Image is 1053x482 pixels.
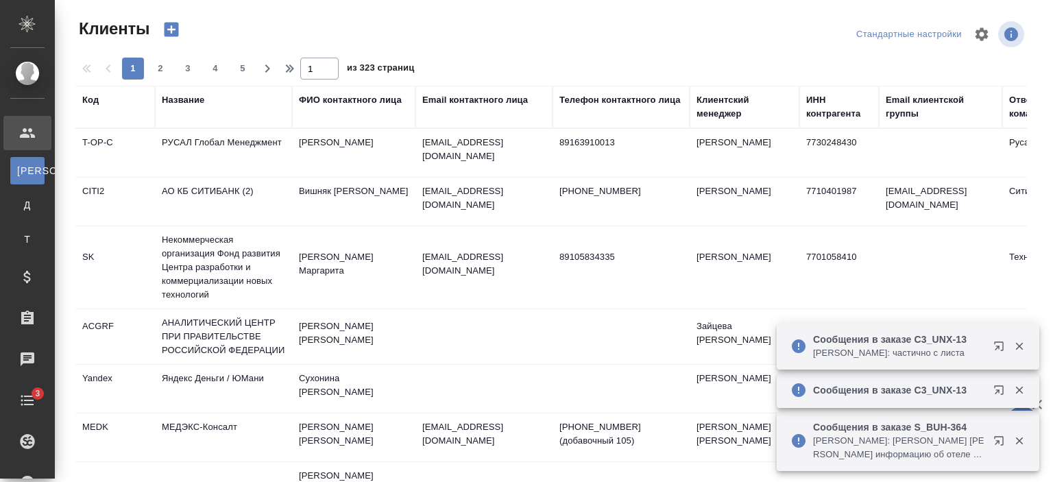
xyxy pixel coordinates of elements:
a: Д [10,191,45,219]
div: Название [162,93,204,107]
button: 4 [204,58,226,80]
td: [PERSON_NAME] [690,243,799,291]
p: [PHONE_NUMBER] (добавочный 105) [559,420,683,448]
td: [PERSON_NAME] Маргарита [292,243,415,291]
td: 7708244720 [799,313,879,361]
td: [PERSON_NAME] [690,178,799,226]
span: Посмотреть информацию [998,21,1027,47]
p: [EMAIL_ADDRESS][DOMAIN_NAME] [422,250,546,278]
p: [PERSON_NAME]: [PERSON_NAME] [PERSON_NAME] информацию об отеле в [GEOGRAPHIC_DATA]: Best Western ... [813,434,984,461]
td: Вишняк [PERSON_NAME] [292,178,415,226]
button: 2 [149,58,171,80]
td: МЕДЭКС-Консалт [155,413,292,461]
div: Email контактного лица [422,93,528,107]
td: CITI2 [75,178,155,226]
a: Т [10,226,45,253]
td: 7710401987 [799,178,879,226]
div: Email клиентской группы [886,93,995,121]
td: ACGRF [75,313,155,361]
p: [EMAIL_ADDRESS][DOMAIN_NAME] [422,184,546,212]
td: [PERSON_NAME] [690,365,799,413]
td: [PERSON_NAME] [690,129,799,177]
span: из 323 страниц [347,60,414,80]
div: ФИО контактного лица [299,93,402,107]
span: 3 [27,387,48,400]
td: MEDK [75,413,155,461]
td: [PERSON_NAME] [PERSON_NAME] [292,413,415,461]
button: Открыть в новой вкладке [985,427,1018,460]
p: 89163910013 [559,136,683,149]
td: [EMAIL_ADDRESS][DOMAIN_NAME] [879,178,1002,226]
span: 3 [177,62,199,75]
p: [PERSON_NAME]: частично с листа [813,346,984,360]
button: Открыть в новой вкладке [985,376,1018,409]
span: [PERSON_NAME] [17,164,38,178]
td: Некоммерческая организация Фонд развития Центра разработки и коммерциализации новых технологий [155,226,292,309]
a: [PERSON_NAME] [10,157,45,184]
td: АНАЛИТИЧЕСКИЙ ЦЕНТР ПРИ ПРАВИТЕЛЬСТВЕ РОССИЙСКОЙ ФЕДЕРАЦИИ [155,309,292,364]
td: [PERSON_NAME] [PERSON_NAME] [292,313,415,361]
button: Создать [155,18,188,41]
td: Yandex [75,365,155,413]
p: 89105834335 [559,250,683,264]
button: 5 [232,58,254,80]
div: ИНН контрагента [806,93,872,121]
span: Д [17,198,38,212]
span: Т [17,232,38,246]
td: 7701058410 [799,243,879,291]
p: Сообщения в заказе C3_UNX-13 [813,333,984,346]
a: 3 [3,383,51,418]
td: Зайцева [PERSON_NAME] [690,313,799,361]
td: [PERSON_NAME] [292,129,415,177]
div: Клиентский менеджер [697,93,792,121]
span: 2 [149,62,171,75]
span: Настроить таблицу [965,18,998,51]
p: [EMAIL_ADDRESS][DOMAIN_NAME] [422,136,546,163]
td: 7730248430 [799,129,879,177]
td: Сухонина [PERSON_NAME] [292,365,415,413]
td: T-OP-C [75,129,155,177]
p: Сообщения в заказе C3_UNX-13 [813,383,984,397]
td: РУСАЛ Глобал Менеджмент [155,129,292,177]
div: Телефон контактного лица [559,93,681,107]
p: [EMAIL_ADDRESS][DOMAIN_NAME] [422,420,546,448]
button: Закрыть [1005,340,1033,352]
div: Код [82,93,99,107]
p: [PHONE_NUMBER] [559,184,683,198]
td: Яндекс Деньги / ЮМани [155,365,292,413]
td: [PERSON_NAME] [PERSON_NAME] [690,413,799,461]
div: split button [853,24,965,45]
span: 5 [232,62,254,75]
button: Закрыть [1005,384,1033,396]
td: SK [75,243,155,291]
span: 4 [204,62,226,75]
button: 3 [177,58,199,80]
td: АО КБ СИТИБАНК (2) [155,178,292,226]
p: Сообщения в заказе S_BUH-364 [813,420,984,434]
button: Открыть в новой вкладке [985,333,1018,365]
span: Клиенты [75,18,149,40]
button: Закрыть [1005,435,1033,447]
